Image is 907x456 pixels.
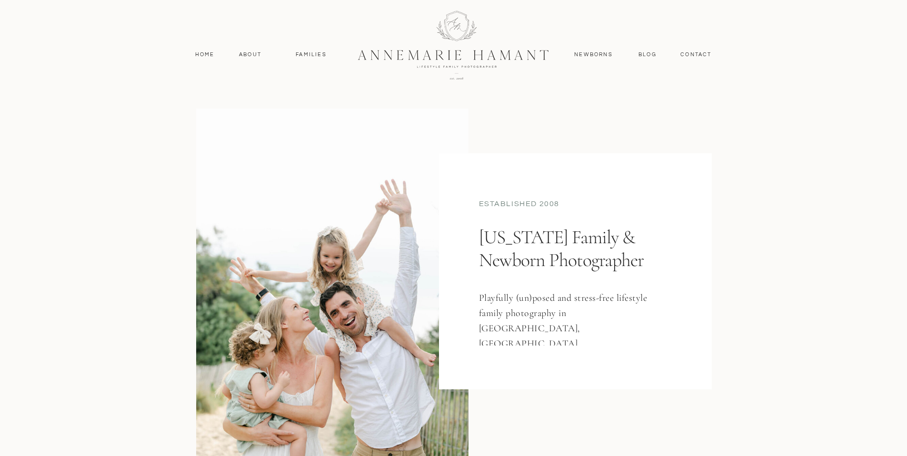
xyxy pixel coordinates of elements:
div: established 2008 [479,198,672,211]
a: Blog [637,50,659,59]
a: Families [290,50,333,59]
h3: Playfully (un)posed and stress-free lifestyle family photography in [GEOGRAPHIC_DATA], [GEOGRAPHI... [479,290,658,346]
a: contact [676,50,717,59]
a: Newborns [571,50,617,59]
a: Home [191,50,219,59]
h1: [US_STATE] Family & Newborn Photographer [479,226,668,308]
a: About [237,50,264,59]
